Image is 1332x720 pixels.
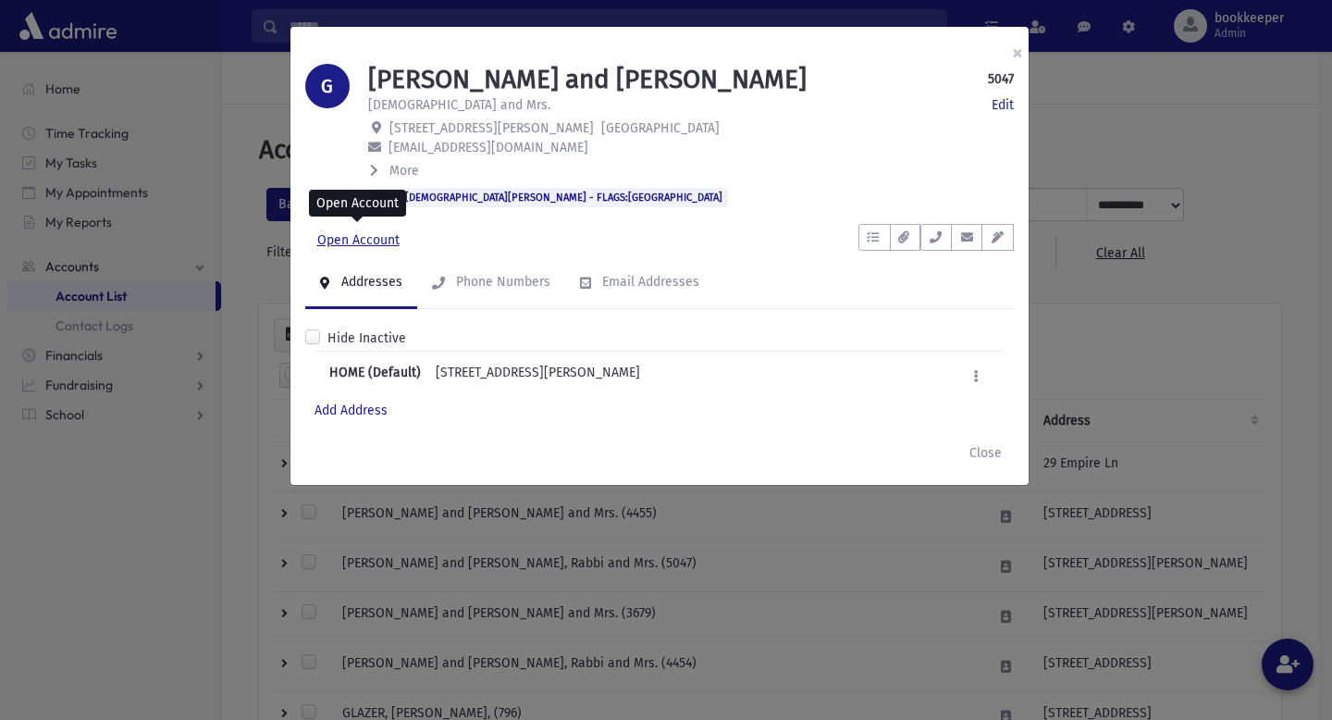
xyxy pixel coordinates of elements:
[436,363,640,390] div: [STREET_ADDRESS][PERSON_NAME]
[417,257,565,309] a: Phone Numbers
[988,69,1014,89] strong: 5047
[305,224,412,257] a: Open Account
[309,190,406,217] div: Open Account
[368,161,421,180] button: More
[305,257,417,309] a: Addresses
[388,140,588,155] span: [EMAIL_ADDRESS][DOMAIN_NAME]
[389,120,594,136] span: [STREET_ADDRESS][PERSON_NAME]
[601,120,720,136] span: [GEOGRAPHIC_DATA]
[565,257,714,309] a: Email Addresses
[368,95,550,115] p: [DEMOGRAPHIC_DATA] and Mrs.
[389,163,419,179] span: More
[314,403,388,418] a: Add Address
[305,64,350,108] div: G
[992,95,1014,115] a: Edit
[368,188,728,206] span: SOL:[DEMOGRAPHIC_DATA][PERSON_NAME] - FLAGS:[GEOGRAPHIC_DATA]
[327,329,406,348] label: Hide Inactive
[338,274,402,290] div: Addresses
[329,363,421,390] b: HOME (Default)
[598,274,699,290] div: Email Addresses
[368,64,807,95] h1: [PERSON_NAME] and [PERSON_NAME]
[452,274,550,290] div: Phone Numbers
[997,27,1038,79] button: ×
[957,437,1014,470] button: Close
